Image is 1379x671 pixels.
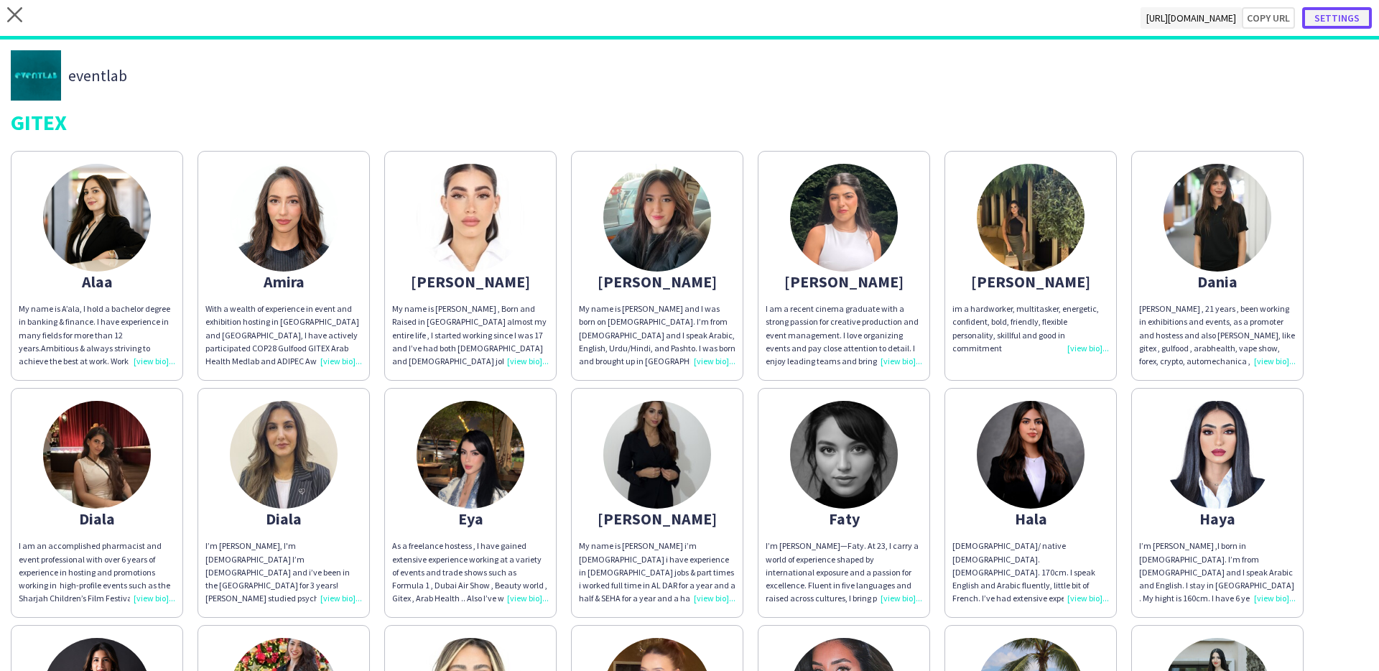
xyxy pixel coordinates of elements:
[392,302,549,368] div: My name is [PERSON_NAME] , Born and Raised in [GEOGRAPHIC_DATA] almost my entire life , I started...
[977,164,1085,272] img: thumb-687772dfd8cd9.jpeg
[1141,7,1242,29] span: [URL][DOMAIN_NAME]
[68,69,127,82] span: eventlab
[579,512,735,525] div: [PERSON_NAME]
[230,401,338,509] img: thumb-65b562b24ff1c.jpg
[579,540,735,605] div: My name is [PERSON_NAME] i’m [DEMOGRAPHIC_DATA] i have experience in [DEMOGRAPHIC_DATA] jobs & pa...
[579,275,735,288] div: [PERSON_NAME]
[1242,7,1295,29] button: Copy url
[1164,164,1271,272] img: thumb-6686630aedfbd.jpeg
[952,512,1109,525] div: Hala
[1302,7,1372,29] button: Settings
[43,401,151,509] img: thumb-6835419268c50.jpeg
[205,540,362,605] div: I’m [PERSON_NAME], I'm [DEMOGRAPHIC_DATA] I’m [DEMOGRAPHIC_DATA] and i’ve been in the [GEOGRAPHIC...
[1139,540,1296,605] div: I’m [PERSON_NAME] ,I born in [DEMOGRAPHIC_DATA]. I’m from [DEMOGRAPHIC_DATA] and I speak Arabic a...
[11,111,1368,133] div: GITEX
[1164,401,1271,509] img: thumb-6644e93cbdad1.jpeg
[790,164,898,272] img: thumb-66cb5c2c4cc5d.png
[19,512,175,525] div: Diala
[790,401,898,509] img: thumb-6824498c2e99c.jpeg
[603,164,711,272] img: thumb-66ea757e5dda2.jpeg
[766,540,922,605] div: I’m [PERSON_NAME]—Faty. At 23, I carry a world of experience shaped by international exposure and...
[19,275,175,288] div: Alaa
[977,401,1085,509] img: thumb-68a0e79732ed7.jpeg
[1139,512,1296,525] div: Haya
[392,512,549,525] div: Eya
[766,512,922,525] div: Faty
[579,302,735,368] div: My name is [PERSON_NAME] and I was born on [DEMOGRAPHIC_DATA]. I’m from [DEMOGRAPHIC_DATA] and I ...
[205,275,362,288] div: Amira
[1139,275,1296,288] div: Dania
[766,302,922,368] div: I am a recent cinema graduate with a strong passion for creative production and event management....
[603,401,711,509] img: thumb-68b3675292159.jpeg
[952,540,1109,605] div: [DEMOGRAPHIC_DATA]/ native [DEMOGRAPHIC_DATA]. [DEMOGRAPHIC_DATA]. 170cm. I speak English and Ara...
[952,275,1109,288] div: [PERSON_NAME]
[205,302,362,368] div: With a wealth of experience in event and exhibition hosting in [GEOGRAPHIC_DATA] and [GEOGRAPHIC_...
[952,302,1109,355] div: im a hardworker, multitasker, energetic, confident, bold, friendly, flexible personality, skillfu...
[417,164,524,272] img: thumb-68775f4007b27.jpeg
[766,275,922,288] div: [PERSON_NAME]
[392,275,549,288] div: [PERSON_NAME]
[43,164,151,272] img: thumb-c1ccf4db-e14a-4fd0-9f65-2671bbb2065b.jpg
[11,50,61,101] img: thumb-f5d8da6a-4212-4fb9-9d90-a06744cafb93.jpg
[19,540,175,605] div: I am an accomplished pharmacist and event professional with over 6 years of experience in hosting...
[230,164,338,272] img: thumb-6582a0cdb5742.jpeg
[205,512,362,525] div: Diala
[392,540,549,605] div: As a freelance hostess , I have gained extensive experience working at a variety of events and tr...
[1139,302,1296,368] div: [PERSON_NAME] , 21 years , been working in exhibitions and events, as a promoter and hostess and ...
[19,302,175,368] div: My name is A’ala, I hold a bachelor degree in banking & finance. I have experience in many fields...
[417,401,524,509] img: thumb-67ed887931560.jpeg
